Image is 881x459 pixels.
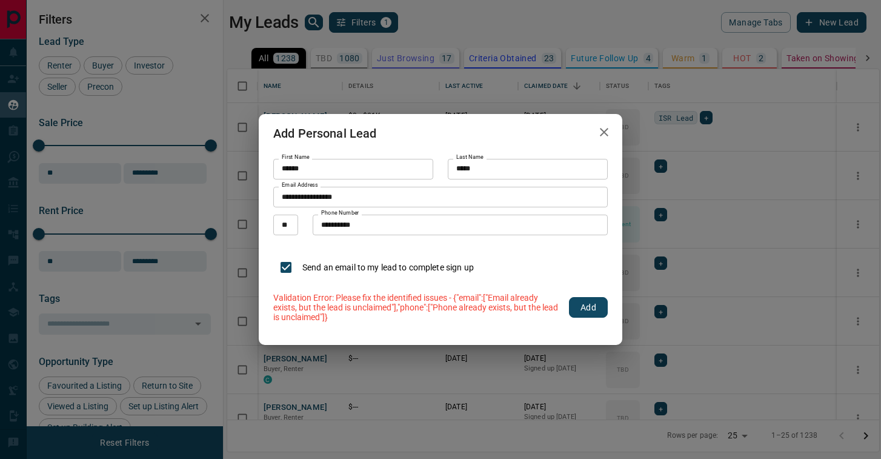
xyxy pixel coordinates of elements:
[282,153,310,161] label: First Name
[569,297,608,318] button: Add
[456,153,484,161] label: Last Name
[273,293,562,322] p: Validation Error: Please fix the identified issues - {"email":["Email already exists, but the lea...
[321,209,359,217] label: Phone Number
[282,181,318,189] label: Email Address
[259,114,391,153] h2: Add Personal Lead
[302,261,474,274] p: Send an email to my lead to complete sign up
